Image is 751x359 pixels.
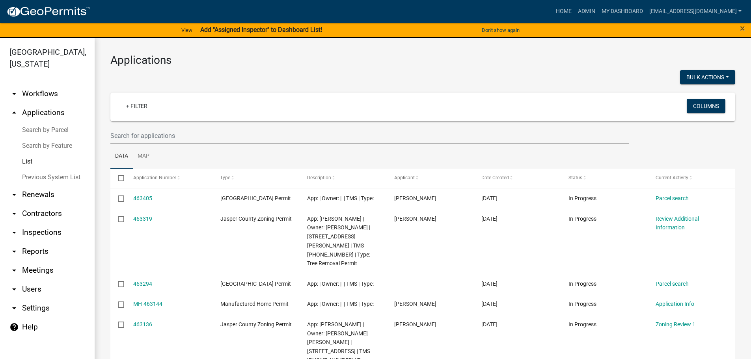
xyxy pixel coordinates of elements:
span: Status [568,175,582,180]
datatable-header-cell: Application Number [125,169,212,188]
datatable-header-cell: Current Activity [648,169,735,188]
i: arrow_drop_down [9,266,19,275]
span: App: | Owner: | | TMS | Type: [307,281,374,287]
a: MH-463144 [133,301,162,307]
span: fabiola garcia hernandez [394,301,436,307]
span: 08/13/2025 [481,216,498,222]
span: 08/13/2025 [481,281,498,287]
span: In Progress [568,321,596,327]
a: My Dashboard [598,4,646,19]
i: arrow_drop_down [9,209,19,218]
button: Columns [687,99,725,113]
a: Parcel search [656,195,689,201]
span: Type [220,175,231,180]
i: arrow_drop_up [9,108,19,117]
a: Parcel search [656,281,689,287]
datatable-header-cell: Select [110,169,125,188]
span: Jasper County Zoning Permit [220,216,292,222]
span: App: | Owner: | | TMS | Type: [307,301,374,307]
a: Zoning Review 1 [656,321,695,327]
button: Close [740,24,745,33]
span: Felix Rivera [394,216,436,222]
i: arrow_drop_down [9,190,19,199]
a: Review Additional Information [656,216,699,231]
i: arrow_drop_down [9,89,19,99]
span: In Progress [568,216,596,222]
span: 08/13/2025 [481,301,498,307]
a: [EMAIL_ADDRESS][DOMAIN_NAME] [646,4,745,19]
span: fabiola garcia hernandez [394,321,436,327]
a: 463136 [133,321,152,327]
span: 08/13/2025 [481,321,498,327]
datatable-header-cell: Status [561,169,648,188]
span: In Progress [568,301,596,307]
i: arrow_drop_down [9,228,19,237]
a: Application Info [656,301,694,307]
span: Manufactured Home Permit [220,301,289,307]
a: + Filter [120,99,154,113]
span: 08/13/2025 [481,195,498,201]
span: Application Number [133,175,176,180]
datatable-header-cell: Applicant [387,169,474,188]
span: Applicant [394,175,415,180]
strong: Add "Assigned Inspector" to Dashboard List! [200,26,322,33]
span: Jasper County Building Permit [220,281,291,287]
a: Map [133,144,154,169]
span: Kimberly Rogers [394,195,436,201]
span: App: | Owner: | | TMS | Type: [307,195,374,201]
span: Current Activity [656,175,688,180]
datatable-header-cell: Date Created [474,169,561,188]
i: arrow_drop_down [9,247,19,256]
button: Don't show again [479,24,523,37]
span: Jasper County Zoning Permit [220,321,292,327]
a: 463294 [133,281,152,287]
i: help [9,322,19,332]
h3: Applications [110,54,735,67]
input: Search for applications [110,128,629,144]
span: App: Felix Rivera | Owner: MORENO JEREMIAS | 298 MUNGIN CREEK RD | TMS 039-01-03-002 | Type: Tree... [307,216,370,267]
datatable-header-cell: Type [212,169,300,188]
a: Home [553,4,575,19]
i: arrow_drop_down [9,285,19,294]
a: 463319 [133,216,152,222]
button: Bulk Actions [680,70,735,84]
a: View [178,24,196,37]
span: In Progress [568,281,596,287]
datatable-header-cell: Description [300,169,387,188]
a: 463405 [133,195,152,201]
a: Admin [575,4,598,19]
span: Jasper County Building Permit [220,195,291,201]
span: × [740,23,745,34]
i: arrow_drop_down [9,303,19,313]
span: Description [307,175,331,180]
a: Data [110,144,133,169]
span: In Progress [568,195,596,201]
span: Date Created [481,175,509,180]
